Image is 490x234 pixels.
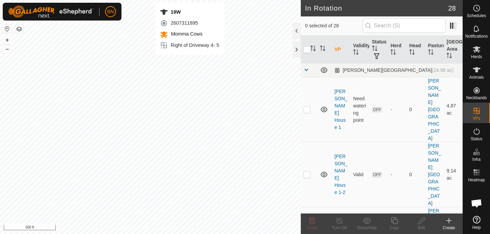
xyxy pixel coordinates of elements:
div: Right of Driveway 4- 5 [160,41,219,50]
button: – [3,45,11,53]
td: Valid [350,142,369,207]
a: [PERSON_NAME][GEOGRAPHIC_DATA] [428,143,441,206]
th: Validity [350,36,369,64]
span: Animals [469,75,484,79]
a: [PERSON_NAME] House 1 [334,89,347,130]
span: Neckbands [466,96,487,100]
span: Schedules [467,14,486,18]
p-sorticon: Activate to sort [353,50,359,56]
span: OFF [372,107,382,113]
span: VPs [473,116,480,120]
div: [PERSON_NAME][GEOGRAPHIC_DATA] [334,67,453,73]
p-sorticon: Activate to sort [447,54,452,59]
span: OFF [372,172,382,178]
th: Herd [388,36,407,64]
span: Notifications [465,34,488,38]
div: Open chat [466,193,487,213]
th: VP [332,36,350,64]
span: Help [472,225,481,230]
span: Herds [471,55,482,59]
span: Infra [472,157,480,161]
div: Show/Hide [353,225,381,231]
p-sorticon: Activate to sort [390,50,396,56]
span: Status [470,137,482,141]
td: 4.87 ac [444,77,463,142]
div: 2607311895 [160,19,219,27]
th: Head [407,36,425,64]
div: 19W [160,8,219,16]
span: (24.98 ac) [432,67,453,73]
th: [GEOGRAPHIC_DATA] Area [444,36,463,64]
th: Status [369,36,388,64]
a: Contact Us [157,225,177,231]
input: Search (S) [363,18,446,33]
td: 9.14 ac [444,142,463,207]
button: Reset Map [3,25,11,33]
button: + [3,36,11,44]
span: 0 selected of 28 [305,22,362,29]
span: BN [107,8,114,15]
button: Map Layers [15,25,23,33]
div: - [390,106,404,113]
div: Edit [408,225,435,231]
div: Copy [381,225,408,231]
p-sorticon: Activate to sort [320,47,325,52]
a: Help [463,213,490,232]
a: Privacy Policy [124,225,149,231]
h2: In Rotation [305,4,448,12]
span: 28 [448,3,456,13]
img: Gallagher Logo [8,5,94,18]
p-sorticon: Activate to sort [372,47,377,52]
td: Need watering point [350,77,369,142]
p-sorticon: Activate to sort [310,47,316,52]
span: Momma Cows [169,31,203,37]
a: [PERSON_NAME][GEOGRAPHIC_DATA] [428,78,441,141]
a: [PERSON_NAME] House 1-2 [334,154,347,195]
div: - [390,171,404,178]
td: 0 [407,77,425,142]
span: Heatmap [468,178,485,182]
div: Turn Off [326,225,353,231]
p-sorticon: Activate to sort [409,50,415,56]
div: Create [435,225,463,231]
span: Delete [306,225,318,230]
th: Pasture [425,36,444,64]
p-sorticon: Activate to sort [428,50,434,56]
td: 0 [407,142,425,207]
